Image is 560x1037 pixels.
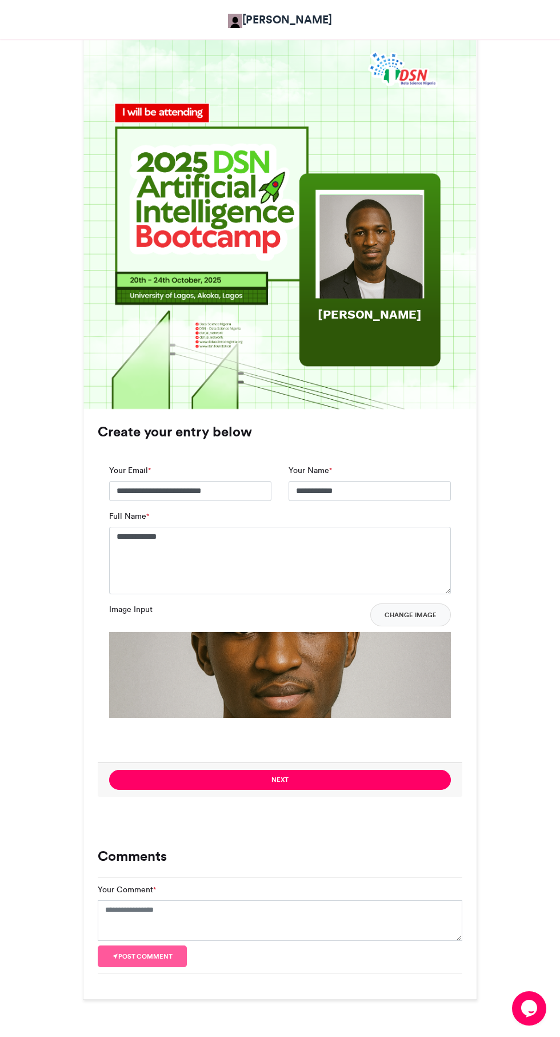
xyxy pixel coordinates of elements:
[302,305,438,323] div: [PERSON_NAME]
[98,849,462,863] h3: Comments
[109,510,149,522] label: Full Name
[109,464,151,476] label: Your Email
[289,464,332,476] label: Your Name
[98,945,187,967] button: Post comment
[83,16,476,409] img: 1759914622.754-2d8129888393ff0d560b755cbaa6738bd9ad1980.png
[109,603,153,615] label: Image Input
[370,603,451,626] button: Change Image
[109,770,451,790] button: Next
[228,11,332,28] a: [PERSON_NAME]
[98,884,156,896] label: Your Comment
[512,991,549,1026] iframe: chat widget
[98,425,462,439] h3: Create your entry below
[228,14,242,28] img: Adetokunbo Adeyanju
